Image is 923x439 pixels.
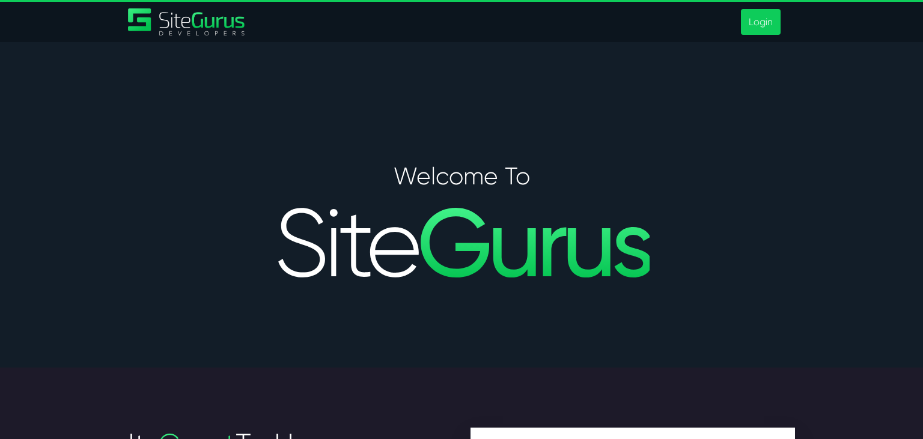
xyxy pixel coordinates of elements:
a: Login [741,9,781,35]
h3: Welcome To [274,162,650,191]
a: SiteGurus [128,8,246,35]
img: Sitegurus Logo [128,8,246,35]
span: Gurus [417,187,650,300]
h1: Site [274,203,650,285]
